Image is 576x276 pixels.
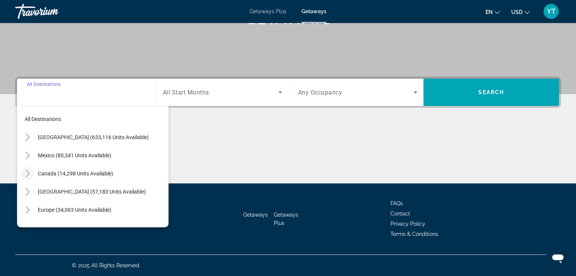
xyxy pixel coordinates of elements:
span: © 2025 All Rights Reserved. [72,262,140,268]
span: Mexico (80,341 units available) [38,152,111,158]
span: Europe (34,063 units available) [38,207,111,213]
a: Getaways Plus [250,8,286,14]
button: Toggle Caribbean & Atlantic Islands (57,183 units available) [21,185,34,198]
span: Search [478,89,504,95]
span: [GEOGRAPHIC_DATA] (633,116 units available) [38,134,149,140]
a: FAQs [390,200,403,206]
iframe: Кнопка запуска окна обмена сообщениями [546,246,570,270]
a: Travorium [15,2,91,21]
button: User Menu [541,3,561,19]
a: Getaways [301,8,326,14]
a: Getaways Plus [274,212,298,226]
div: Search widget [17,79,559,106]
button: Europe (34,063 units available) [34,203,169,217]
button: [GEOGRAPHIC_DATA] (633,116 units available) [34,130,169,144]
button: [GEOGRAPHIC_DATA] (57,183 units available) [34,185,169,198]
a: Contact [390,211,410,217]
button: Mexico (80,341 units available) [34,149,169,162]
span: Canada (14,298 units available) [38,171,113,177]
span: en [485,9,493,15]
button: Toggle Australia (3,273 units available) [21,222,34,235]
button: Toggle Mexico (80,341 units available) [21,149,34,162]
a: Privacy Policy [390,221,425,227]
button: Australia (3,273 units available) [34,221,169,235]
button: Toggle United States (633,116 units available) [21,131,34,144]
a: Terms & Conditions [390,231,438,237]
span: [GEOGRAPHIC_DATA] (57,183 units available) [38,189,146,195]
span: YT [547,8,556,15]
button: Change language [485,6,500,17]
button: All destinations [21,112,169,126]
span: All destinations [25,116,61,122]
button: Change currency [511,6,530,17]
button: Search [423,79,559,106]
button: Toggle Canada (14,298 units available) [21,167,34,180]
a: Getaways [243,212,268,218]
span: Any Occupancy [298,89,342,96]
span: All Start Months [163,89,209,96]
span: USD [511,9,523,15]
button: Canada (14,298 units available) [34,167,169,180]
span: All Destinations [27,81,61,87]
button: Toggle Europe (34,063 units available) [21,203,34,217]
